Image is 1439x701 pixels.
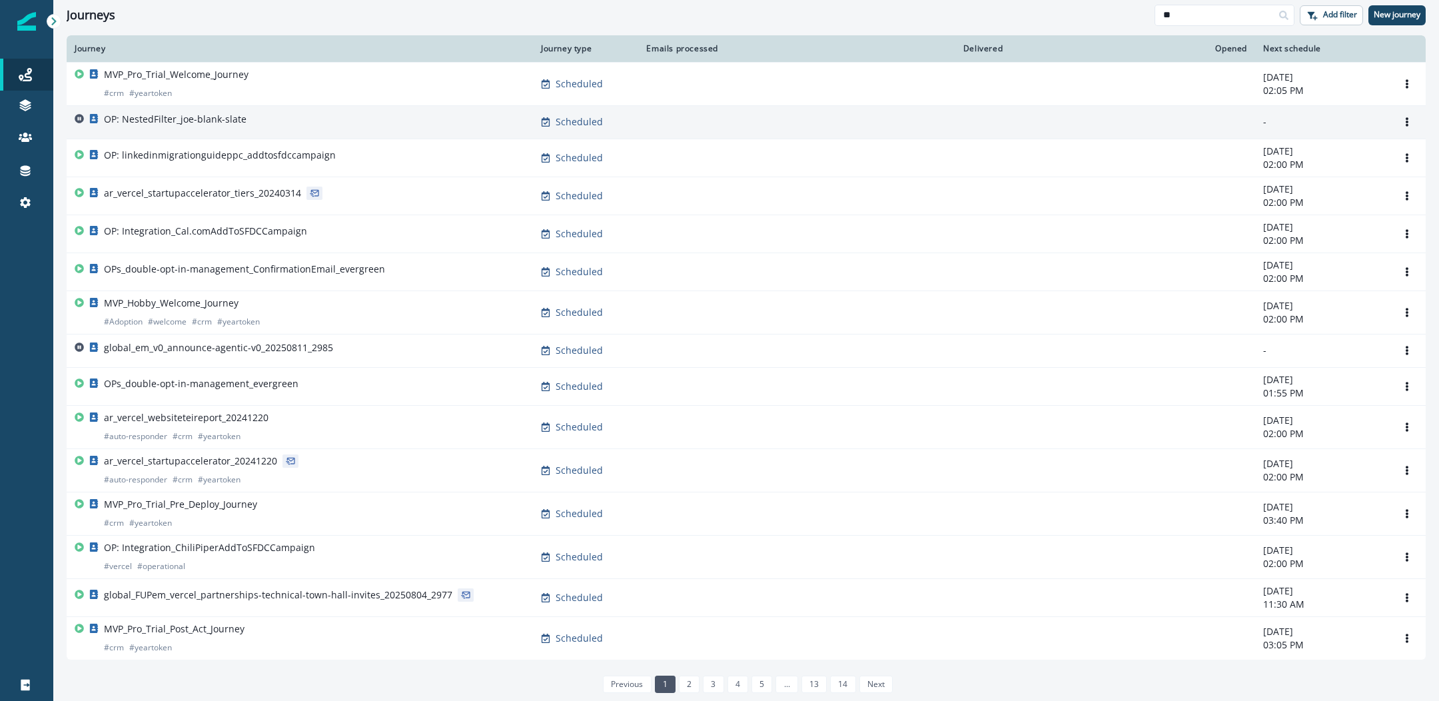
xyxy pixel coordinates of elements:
[751,676,772,693] a: Page 5
[129,87,172,100] p: # yeartoken
[104,641,124,654] p: # crm
[1263,115,1380,129] p: -
[67,492,1426,535] a: MVP_Pro_Trial_Pre_Deploy_Journey#crm#yeartokenScheduled-[DATE]03:40 PMOptions
[104,541,315,554] p: OP: Integration_ChiliPiperAddToSFDCCampaign
[1263,234,1380,247] p: 02:00 PM
[556,306,603,319] p: Scheduled
[1019,43,1247,54] div: Opened
[137,560,185,573] p: # operational
[1396,504,1418,524] button: Options
[104,225,307,238] p: OP: Integration_Cal.comAddToSFDCCampaign
[1263,557,1380,570] p: 02:00 PM
[1263,514,1380,527] p: 03:40 PM
[1263,259,1380,272] p: [DATE]
[556,420,603,434] p: Scheduled
[556,591,603,604] p: Scheduled
[801,676,827,693] a: Page 13
[1396,186,1418,206] button: Options
[1263,598,1380,611] p: 11:30 AM
[1263,43,1380,54] div: Next schedule
[173,430,193,443] p: # crm
[556,380,603,393] p: Scheduled
[1300,5,1363,25] button: Add filter
[600,676,893,693] ul: Pagination
[1263,470,1380,484] p: 02:00 PM
[541,43,625,54] div: Journey type
[1263,84,1380,97] p: 02:05 PM
[556,151,603,165] p: Scheduled
[556,507,603,520] p: Scheduled
[679,676,700,693] a: Page 2
[104,341,333,354] p: global_em_v0_announce-agentic-v0_20250811_2985
[148,315,187,329] p: # welcome
[1396,224,1418,244] button: Options
[1263,625,1380,638] p: [DATE]
[67,367,1426,405] a: OPs_double-opt-in-management_evergreenScheduled-[DATE]01:55 PMOptions
[1396,376,1418,396] button: Options
[67,177,1426,215] a: ar_vercel_startupaccelerator_tiers_20240314Scheduled-[DATE]02:00 PMOptions
[1263,183,1380,196] p: [DATE]
[727,676,748,693] a: Page 4
[1263,71,1380,84] p: [DATE]
[129,641,172,654] p: # yeartoken
[17,12,36,31] img: Inflection
[104,68,248,81] p: MVP_Pro_Trial_Welcome_Journey
[104,498,257,511] p: MVP_Pro_Trial_Pre_Deploy_Journey
[1263,299,1380,313] p: [DATE]
[104,622,244,636] p: MVP_Pro_Trial_Post_Act_Journey
[67,616,1426,660] a: MVP_Pro_Trial_Post_Act_Journey#crm#yeartokenScheduled-[DATE]03:05 PMOptions
[1396,262,1418,282] button: Options
[1263,638,1380,652] p: 03:05 PM
[217,315,260,329] p: # yeartoken
[104,430,167,443] p: # auto-responder
[556,632,603,645] p: Scheduled
[75,43,525,54] div: Journey
[556,77,603,91] p: Scheduled
[1396,628,1418,648] button: Options
[67,215,1426,253] a: OP: Integration_Cal.comAddToSFDCCampaignScheduled-[DATE]02:00 PMOptions
[1396,588,1418,608] button: Options
[1396,341,1418,360] button: Options
[1263,373,1380,386] p: [DATE]
[192,315,212,329] p: # crm
[703,676,723,693] a: Page 3
[1396,74,1418,94] button: Options
[104,113,246,126] p: OP: NestedFilter_joe-blank-slate
[1263,344,1380,357] p: -
[104,315,143,329] p: # Adoption
[67,405,1426,448] a: ar_vercel_websiteteireport_20241220#auto-responder#crm#yeartokenScheduled-[DATE]02:00 PMOptions
[1396,547,1418,567] button: Options
[104,560,132,573] p: # vercel
[104,187,301,200] p: ar_vercel_startupaccelerator_tiers_20240314
[1263,313,1380,326] p: 02:00 PM
[1323,10,1357,19] p: Add filter
[67,62,1426,105] a: MVP_Pro_Trial_Welcome_Journey#crm#yeartokenScheduled-[DATE]02:05 PMOptions
[556,227,603,241] p: Scheduled
[104,411,268,424] p: ar_vercel_websiteteireport_20241220
[1263,500,1380,514] p: [DATE]
[1263,196,1380,209] p: 02:00 PM
[641,43,718,54] div: Emails processed
[1396,303,1418,323] button: Options
[129,516,172,530] p: # yeartoken
[67,139,1426,177] a: OP: linkedinmigrationguideppc_addtosfdccampaignScheduled-[DATE]02:00 PMOptions
[198,430,240,443] p: # yeartoken
[67,291,1426,334] a: MVP_Hobby_Welcome_Journey#Adoption#welcome#crm#yeartokenScheduled-[DATE]02:00 PMOptions
[1263,386,1380,400] p: 01:55 PM
[1263,457,1380,470] p: [DATE]
[104,473,167,486] p: # auto-responder
[556,464,603,477] p: Scheduled
[830,676,855,693] a: Page 14
[104,516,124,530] p: # crm
[859,676,893,693] a: Next page
[104,149,336,162] p: OP: linkedinmigrationguideppc_addtosfdccampaign
[1263,145,1380,158] p: [DATE]
[67,105,1426,139] a: OP: NestedFilter_joe-blank-slateScheduled--Options
[104,87,124,100] p: # crm
[1263,584,1380,598] p: [DATE]
[775,676,797,693] a: Jump forward
[1263,427,1380,440] p: 02:00 PM
[104,588,452,602] p: global_FUPem_vercel_partnerships-technical-town-hall-invites_20250804_2977
[67,8,115,23] h1: Journeys
[1396,417,1418,437] button: Options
